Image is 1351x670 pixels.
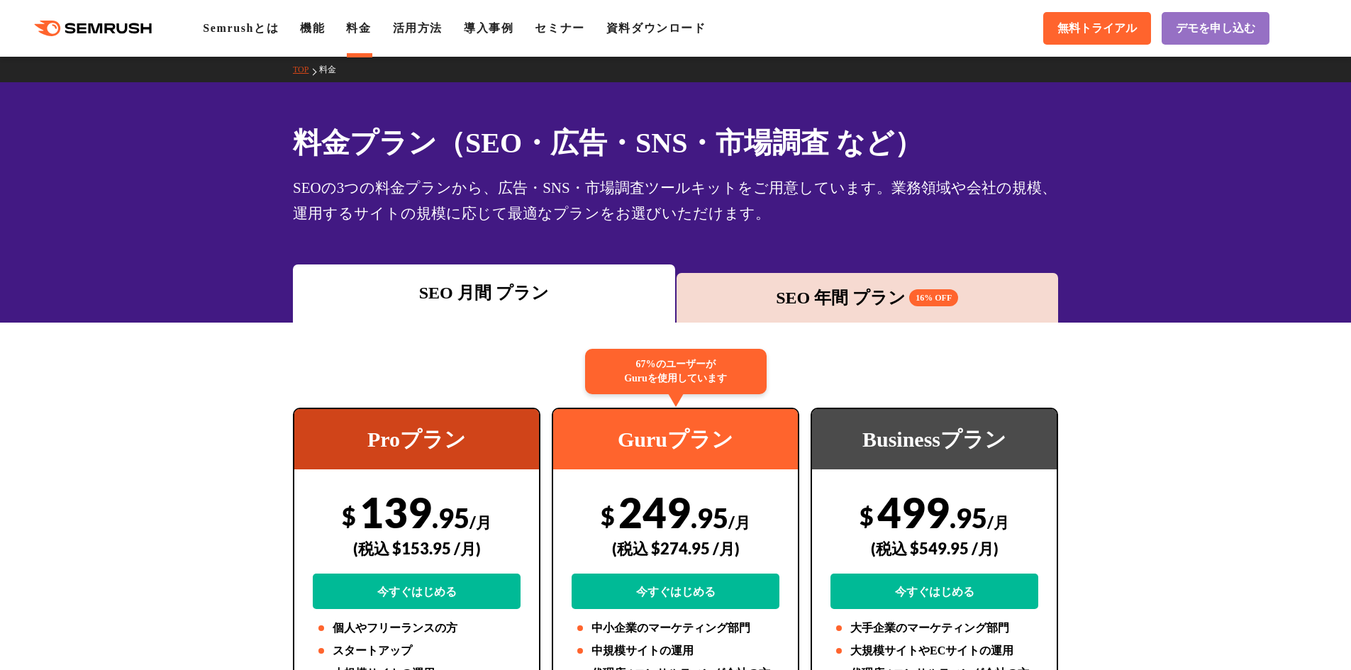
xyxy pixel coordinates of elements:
a: 活用方法 [393,22,443,34]
div: 499 [830,487,1038,609]
a: 資料ダウンロード [606,22,706,34]
a: 今すぐはじめる [830,574,1038,609]
div: (税込 $274.95 /月) [572,523,779,574]
li: 大手企業のマーケティング部門 [830,620,1038,637]
li: 中規模サイトの運用 [572,642,779,659]
div: SEOの3つの料金プランから、広告・SNS・市場調査ツールキットをご用意しています。業務領域や会社の規模、運用するサイトの規模に応じて最適なプランをお選びいただけます。 [293,175,1058,226]
li: 大規模サイトやECサイトの運用 [830,642,1038,659]
a: 機能 [300,22,325,34]
li: スタートアップ [313,642,521,659]
span: 無料トライアル [1057,21,1137,36]
div: (税込 $549.95 /月) [830,523,1038,574]
a: 今すぐはじめる [313,574,521,609]
div: 139 [313,487,521,609]
div: 67%のユーザーが Guruを使用しています [585,349,767,394]
div: Businessプラン [812,409,1057,469]
a: 今すぐはじめる [572,574,779,609]
span: .95 [950,501,987,534]
div: Proプラン [294,409,539,469]
span: $ [342,501,356,530]
span: 16% OFF [909,289,958,306]
h1: 料金プラン（SEO・広告・SNS・市場調査 など） [293,122,1058,164]
a: 料金 [319,65,347,74]
span: /月 [469,513,491,532]
span: .95 [691,501,728,534]
a: TOP [293,65,319,74]
span: /月 [987,513,1009,532]
a: セミナー [535,22,584,34]
span: /月 [728,513,750,532]
span: デモを申し込む [1176,21,1255,36]
li: 個人やフリーランスの方 [313,620,521,637]
div: 249 [572,487,779,609]
a: 料金 [346,22,371,34]
a: デモを申し込む [1162,12,1269,45]
span: .95 [432,501,469,534]
div: Guruプラン [553,409,798,469]
a: Semrushとは [203,22,279,34]
div: SEO 年間 プラン [684,285,1052,311]
span: $ [601,501,615,530]
a: 導入事例 [464,22,513,34]
li: 中小企業のマーケティング部門 [572,620,779,637]
div: (税込 $153.95 /月) [313,523,521,574]
div: SEO 月間 プラン [300,280,668,306]
a: 無料トライアル [1043,12,1151,45]
span: $ [860,501,874,530]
